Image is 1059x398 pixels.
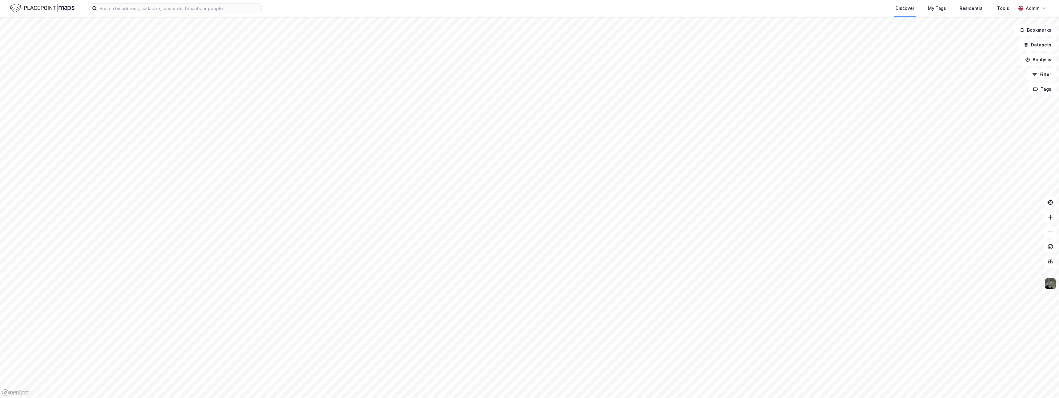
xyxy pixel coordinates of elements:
[10,3,74,14] img: logo.f888ab2527a4732fd821a326f86c7f29.svg
[896,5,914,12] div: Discover
[97,4,261,13] input: Search by address, cadastre, landlords, tenants or people
[960,5,984,12] div: Residential
[928,5,946,12] div: My Tags
[1028,368,1059,398] iframe: Chat Widget
[1026,5,1039,12] div: Admin
[1028,368,1059,398] div: Widżet czatu
[997,5,1009,12] div: Tools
